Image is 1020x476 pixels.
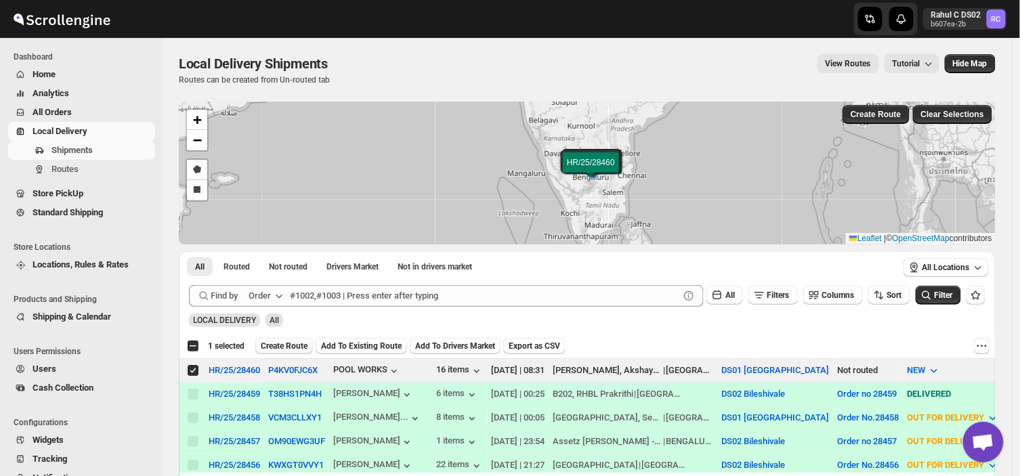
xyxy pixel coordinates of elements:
span: Routes [51,164,79,174]
span: Columns [822,290,855,300]
div: [GEOGRAPHIC_DATA] [666,411,713,425]
button: [PERSON_NAME] [333,459,414,473]
div: BENGALURU [666,435,713,448]
div: [GEOGRAPHIC_DATA] [553,458,639,472]
button: OUT FOR DELIVERY [899,431,1008,452]
input: #1002,#1003 | Press enter after typing [290,285,679,307]
button: All Orders [8,103,155,122]
div: [GEOGRAPHIC_DATA] [637,387,685,401]
span: Sort [887,290,902,300]
button: Locations, Rules & Rates [8,255,155,274]
div: [DATE] | 00:25 [492,387,545,401]
button: Create Route [255,338,313,354]
div: [GEOGRAPHIC_DATA], Seenappa Layout, [GEOGRAPHIC_DATA] [553,411,663,425]
span: Users Permissions [14,346,156,357]
span: Find by [211,289,238,303]
img: Marker [581,163,601,177]
div: POOL WORKS [333,364,401,378]
button: More actions [974,338,990,354]
div: [PERSON_NAME], Akshayanagar [553,364,663,377]
span: NEW [908,365,926,375]
span: All [195,261,205,272]
button: OUT FOR DELIVERY [899,407,1008,429]
button: Claimable [318,257,387,276]
span: All Locations [922,262,970,273]
button: DS02 Bileshivale [722,460,786,470]
span: Dashboard [14,51,156,62]
span: Shipping & Calendar [33,311,111,322]
button: Users [8,360,155,378]
div: DELIVERED [908,387,1000,401]
div: | [553,458,714,472]
button: 6 items [437,388,479,402]
button: DS01 [GEOGRAPHIC_DATA] [722,365,830,375]
div: [DATE] | 21:27 [492,458,545,472]
button: Export as CSV [503,338,566,354]
button: P4KV0FJC6X [268,365,318,375]
img: Marker [584,160,604,175]
img: Marker [581,161,601,176]
button: 16 items [437,364,484,378]
div: | [553,387,714,401]
div: [DATE] | 23:54 [492,435,545,448]
span: Analytics [33,88,69,98]
span: Store PickUp [33,188,83,198]
a: Draw a rectangle [187,180,207,200]
div: B202, RHBL Prakrithi [553,387,634,401]
button: HR/25/28459 [209,389,260,399]
button: view route [817,54,879,73]
button: [PERSON_NAME] [333,435,414,449]
span: Add To Drivers Market [415,341,495,351]
span: Clear Selections [921,109,984,120]
span: Not in drivers market [398,261,472,272]
img: ScrollEngine [11,2,112,36]
button: Sort [868,286,910,305]
span: All [270,316,279,325]
button: DS01 [GEOGRAPHIC_DATA] [722,412,830,423]
span: Standard Shipping [33,207,103,217]
span: All Orders [33,107,72,117]
button: Order no 28457 [838,436,897,446]
p: Routes can be created from Un-routed tab [179,74,333,85]
button: OUT FOR DELIVERY [899,454,1008,476]
div: [PERSON_NAME]... [333,412,408,422]
button: 22 items [437,459,484,473]
div: | [553,364,714,377]
button: Un-claimable [389,257,480,276]
div: | [553,411,714,425]
button: Home [8,65,155,84]
span: Drivers Market [326,261,379,272]
button: NEW [899,360,949,381]
span: All [725,290,735,300]
span: Add To Existing Route [321,341,402,351]
a: Draw a polygon [187,160,207,180]
span: Tracking [33,454,67,464]
button: Map action label [945,54,996,73]
button: [PERSON_NAME] [333,388,414,402]
span: Create Route [851,109,901,120]
p: Rahul C DS02 [931,9,981,20]
button: Widgets [8,431,155,450]
button: Shipments [8,141,155,160]
div: 8 items [437,412,479,425]
img: Marker [581,163,601,178]
span: Users [33,364,56,374]
button: Routes [8,160,155,179]
button: [PERSON_NAME]... [333,412,422,425]
div: Open chat [963,422,1004,462]
span: Shipments [51,145,93,155]
button: Order [240,285,294,307]
span: Not routed [269,261,307,272]
span: Locations, Rules & Rates [33,259,129,269]
text: RC [992,15,1001,24]
button: Order No.28456 [838,460,899,470]
button: HR/25/28456 [209,460,260,470]
button: OM90EWG3UF [268,436,325,446]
